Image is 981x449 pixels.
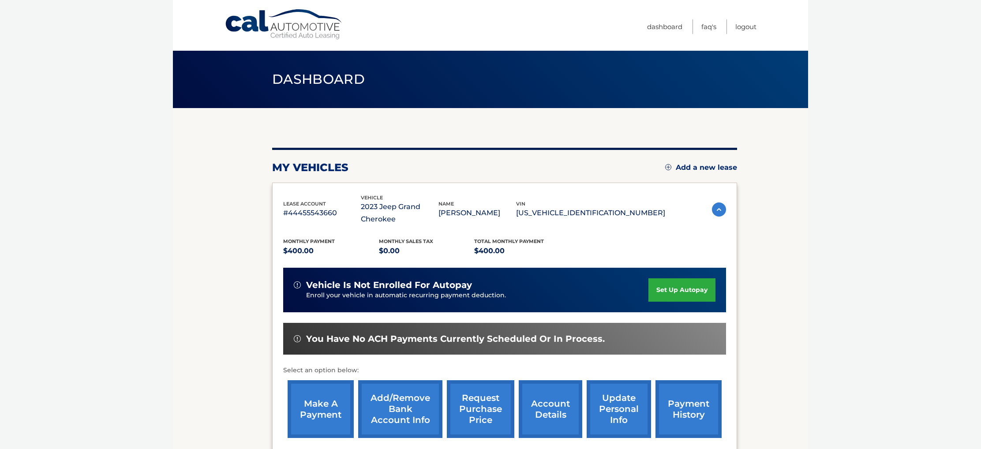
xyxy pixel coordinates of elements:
span: lease account [283,201,326,207]
a: account details [519,380,582,438]
a: make a payment [288,380,354,438]
img: alert-white.svg [294,281,301,288]
span: vin [516,201,525,207]
p: [PERSON_NAME] [438,207,516,219]
p: Select an option below: [283,365,726,376]
a: Cal Automotive [225,9,344,40]
img: add.svg [665,164,671,170]
p: $0.00 [379,245,475,257]
span: Dashboard [272,71,365,87]
h2: my vehicles [272,161,348,174]
a: Logout [735,19,756,34]
a: request purchase price [447,380,514,438]
a: Dashboard [647,19,682,34]
a: Add a new lease [665,163,737,172]
span: vehicle is not enrolled for autopay [306,280,472,291]
img: alert-white.svg [294,335,301,342]
p: #44455543660 [283,207,361,219]
a: payment history [655,380,722,438]
a: FAQ's [701,19,716,34]
p: [US_VEHICLE_IDENTIFICATION_NUMBER] [516,207,665,219]
p: Enroll your vehicle in automatic recurring payment deduction. [306,291,648,300]
a: Add/Remove bank account info [358,380,442,438]
a: set up autopay [648,278,715,302]
span: name [438,201,454,207]
span: You have no ACH payments currently scheduled or in process. [306,333,605,344]
span: Total Monthly Payment [474,238,544,244]
span: Monthly sales Tax [379,238,433,244]
img: accordion-active.svg [712,202,726,217]
p: $400.00 [283,245,379,257]
p: $400.00 [474,245,570,257]
p: 2023 Jeep Grand Cherokee [361,201,438,225]
span: Monthly Payment [283,238,335,244]
a: update personal info [587,380,651,438]
span: vehicle [361,195,383,201]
